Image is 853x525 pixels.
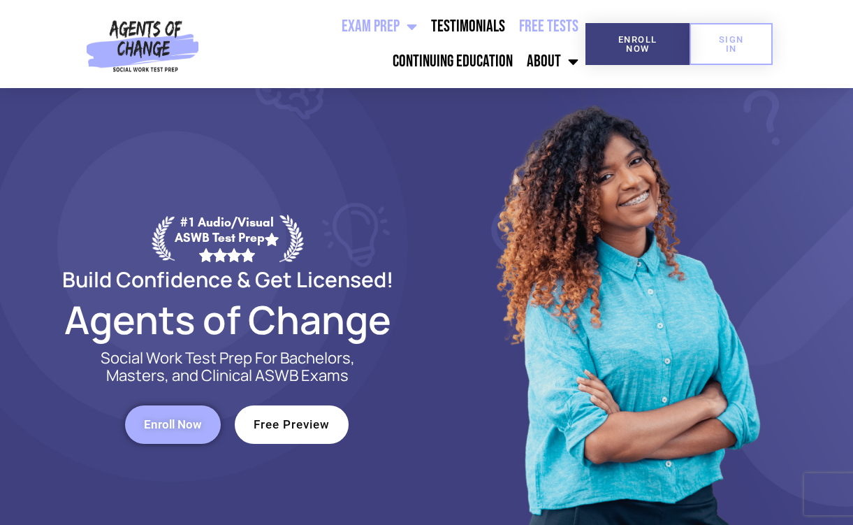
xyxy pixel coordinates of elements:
[29,303,427,336] h2: Agents of Change
[585,23,690,65] a: Enroll Now
[235,405,349,444] a: Free Preview
[712,35,750,53] span: SIGN IN
[205,9,585,79] nav: Menu
[254,419,330,431] span: Free Preview
[335,9,424,44] a: Exam Prep
[520,44,585,79] a: About
[424,9,512,44] a: Testimonials
[690,23,773,65] a: SIGN IN
[175,215,279,261] div: #1 Audio/Visual ASWB Test Prep
[386,44,520,79] a: Continuing Education
[512,9,585,44] a: Free Tests
[29,269,427,289] h2: Build Confidence & Get Licensed!
[85,350,371,384] p: Social Work Test Prep For Bachelors, Masters, and Clinical ASWB Exams
[144,419,202,431] span: Enroll Now
[608,35,667,53] span: Enroll Now
[125,405,221,444] a: Enroll Now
